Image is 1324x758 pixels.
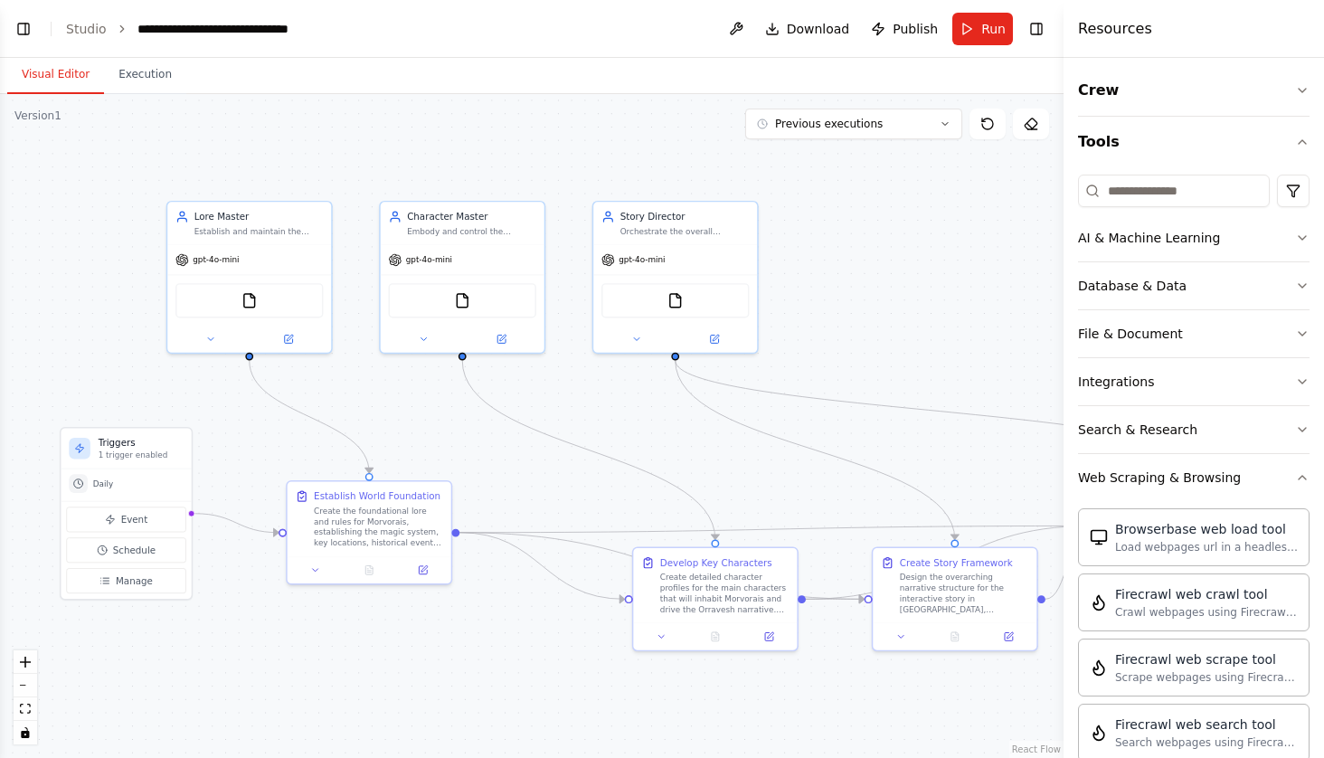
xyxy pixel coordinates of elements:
[400,562,446,578] button: Open in side panel
[1078,310,1310,357] button: File & Document
[1115,540,1298,554] div: Load webpages url in a headless browser using Browserbase and return the contents
[1115,670,1298,685] div: Scrape webpages using Firecrawl and return the contents
[619,255,665,266] span: gpt-4o-mini
[407,226,536,237] div: Embody and control the personalities, motivations, relationships, and character development of al...
[900,556,1013,570] div: Create Story Framework
[194,210,324,223] div: Lore Master
[66,20,288,38] nav: breadcrumb
[99,436,184,450] h3: Triggers
[676,331,752,347] button: Open in side panel
[1078,325,1183,343] div: File & Document
[14,650,37,744] div: React Flow controls
[900,573,1029,615] div: Design the overarching narrative structure for the interactive story in [GEOGRAPHIC_DATA], incorp...
[668,361,961,540] g: Edge from ba755f4d-f17d-4b25-a675-ea8f3b71621e to 8f6321ae-fb28-4ff4-b35f-82d806769ca5
[1115,715,1298,734] div: Firecrawl web search tool
[872,547,1038,652] div: Create Story FrameworkDesign the overarching narrative structure for the interactive story in [GE...
[592,201,759,354] div: Story DirectorOrchestrate the overall narrative flow and story arc of Morvorais, weaving reader p...
[632,547,799,652] div: Develop Key CharactersCreate detailed character profiles for the main characters that will inhabi...
[1090,659,1108,677] img: Firecrawlscrapewebsitetool
[668,361,1187,460] g: Edge from ba755f4d-f17d-4b25-a675-ea8f3b71621e to 9efc544f-0e63-4f18-853f-002a80e4353e
[286,480,452,585] div: Establish World FoundationCreate the foundational lore and rules for Morvorais, establishing the ...
[99,450,184,460] p: 1 trigger enabled
[60,427,193,600] div: Triggers1 trigger enabledDailyEventScheduleManage
[11,16,36,42] button: Show left sidebar
[459,519,1091,539] g: Edge from 065d8012-ff5b-4a22-9027-692bb8f4eef3 to 9efc544f-0e63-4f18-853f-002a80e4353e
[194,507,279,539] g: Edge from triggers to 065d8012-ff5b-4a22-9027-692bb8f4eef3
[454,292,470,308] img: FileReadTool
[758,13,857,45] button: Download
[1078,18,1152,40] h4: Resources
[1024,16,1049,42] button: Hide right sidebar
[1115,585,1298,603] div: Firecrawl web crawl tool
[806,519,1091,606] g: Edge from a55df449-191f-4ed2-aed8-11ce8acd1475 to 9efc544f-0e63-4f18-853f-002a80e4353e
[93,478,113,489] span: Daily
[14,109,61,123] div: Version 1
[14,697,37,721] button: fit view
[66,537,185,563] button: Schedule
[1078,421,1197,439] div: Search & Research
[66,507,185,532] button: Event
[660,556,772,570] div: Develop Key Characters
[242,361,375,473] g: Edge from 7671dc49-edd2-4ee1-bce9-c92d228c8986 to 065d8012-ff5b-4a22-9027-692bb8f4eef3
[660,573,790,615] div: Create detailed character profiles for the main characters that will inhabit Morvorais and drive ...
[1078,262,1310,309] button: Database & Data
[66,568,185,593] button: Manage
[1078,277,1187,295] div: Database & Data
[687,629,743,645] button: No output available
[407,210,536,223] div: Character Master
[1078,229,1220,247] div: AI & Machine Learning
[1115,735,1298,750] div: Search webpages using Firecrawl and return the results
[746,629,792,645] button: Open in side panel
[1078,469,1241,487] div: Web Scraping & Browsing
[406,255,452,266] span: gpt-4o-mini
[986,629,1032,645] button: Open in side panel
[1115,605,1298,620] div: Crawl webpages using Firecrawl and return the contents
[193,255,239,266] span: gpt-4o-mini
[166,201,333,354] div: Lore MasterEstablish and maintain the consistent rules, mythology, and world-building elements of...
[864,13,945,45] button: Publish
[775,117,883,131] span: Previous executions
[241,292,258,308] img: FileReadTool
[1078,65,1310,116] button: Crew
[14,674,37,697] button: zoom out
[1078,454,1310,501] button: Web Scraping & Browsing
[952,13,1013,45] button: Run
[456,361,722,540] g: Edge from ff1ef064-b482-481d-b47e-a321743db842 to a55df449-191f-4ed2-aed8-11ce8acd1475
[745,109,962,139] button: Previous executions
[1078,214,1310,261] button: AI & Machine Learning
[314,506,443,548] div: Create the foundational lore and rules for Morvorais, establishing the magic system, key location...
[314,489,440,503] div: Establish World Foundation
[379,201,545,354] div: Character MasterEmbody and control the personalities, motivations, relationships, and character d...
[893,20,938,38] span: Publish
[1115,520,1298,538] div: Browserbase web load tool
[1078,117,1310,167] button: Tools
[66,22,107,36] a: Studio
[1090,528,1108,546] img: Browserbaseloadtool
[1012,744,1061,754] a: React Flow attribution
[251,331,326,347] button: Open in side panel
[806,592,865,606] g: Edge from a55df449-191f-4ed2-aed8-11ce8acd1475 to 8f6321ae-fb28-4ff4-b35f-82d806769ca5
[1090,724,1108,742] img: Firecrawlsearchtool
[1078,358,1310,405] button: Integrations
[1115,650,1298,668] div: Firecrawl web scrape tool
[14,721,37,744] button: toggle interactivity
[7,56,104,94] button: Visual Editor
[341,562,397,578] button: No output available
[14,650,37,674] button: zoom in
[194,226,324,237] div: Establish and maintain the consistent rules, mythology, and world-building elements of the Morvor...
[1078,406,1310,453] button: Search & Research
[121,513,148,526] span: Event
[1090,593,1108,611] img: Firecrawlcrawlwebsitetool
[1078,373,1154,391] div: Integrations
[459,526,625,605] g: Edge from 065d8012-ff5b-4a22-9027-692bb8f4eef3 to a55df449-191f-4ed2-aed8-11ce8acd1475
[464,331,539,347] button: Open in side panel
[667,292,684,308] img: FileReadTool
[116,574,153,588] span: Manage
[113,544,156,557] span: Schedule
[620,210,750,223] div: Story Director
[981,20,1006,38] span: Run
[927,629,983,645] button: No output available
[104,56,186,94] button: Execution
[620,226,750,237] div: Orchestrate the overall narrative flow and story arc of Morvorais, weaving reader prompts and dec...
[787,20,850,38] span: Download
